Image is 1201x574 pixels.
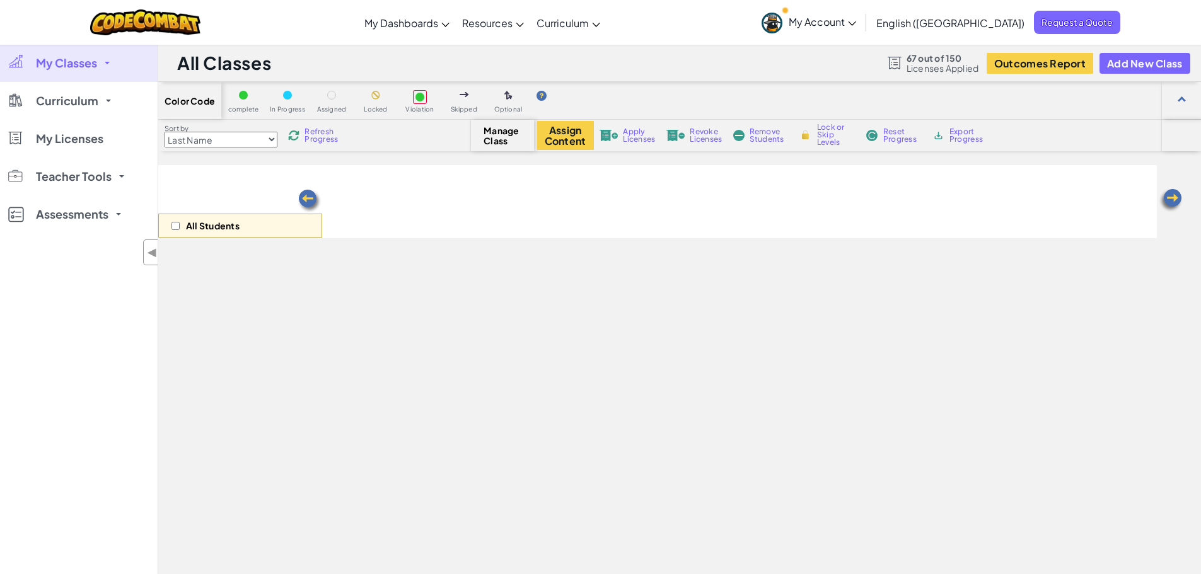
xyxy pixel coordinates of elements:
[537,16,589,30] span: Curriculum
[460,92,469,97] img: IconSkippedLevel.svg
[165,123,277,134] label: Sort by
[876,16,1024,30] span: English ([GEOGRAPHIC_DATA])
[1099,53,1190,74] button: Add New Class
[36,95,98,106] span: Curriculum
[147,243,158,261] span: ◀
[600,130,618,141] img: IconLicenseApply.svg
[932,130,944,141] img: IconArchive.svg
[623,128,655,143] span: Apply Licenses
[907,53,979,63] span: 67 out of 150
[36,171,112,182] span: Teacher Tools
[165,96,215,106] span: Color Code
[305,128,344,143] span: Refresh Progress
[297,188,322,214] img: Arrow_Left.png
[317,106,347,113] span: Assigned
[451,106,477,113] span: Skipped
[36,133,103,144] span: My Licenses
[36,57,97,69] span: My Classes
[1034,11,1120,34] a: Request a Quote
[177,51,271,75] h1: All Classes
[364,16,438,30] span: My Dashboards
[949,128,988,143] span: Export Progress
[484,125,521,146] span: Manage Class
[462,16,513,30] span: Resources
[530,6,606,40] a: Curriculum
[1158,188,1183,213] img: Arrow_Left.png
[504,91,513,101] img: IconOptionalLevel.svg
[799,129,812,141] img: IconLock.svg
[817,123,854,146] span: Lock or Skip Levels
[733,130,745,141] img: IconRemoveStudents.svg
[987,53,1093,74] button: Outcomes Report
[405,106,434,113] span: Violation
[36,209,108,220] span: Assessments
[870,6,1031,40] a: English ([GEOGRAPHIC_DATA])
[456,6,530,40] a: Resources
[228,106,259,113] span: complete
[755,3,862,42] a: My Account
[866,130,878,141] img: IconReset.svg
[288,130,299,141] img: IconReload.svg
[907,63,979,73] span: Licenses Applied
[358,6,456,40] a: My Dashboards
[789,15,856,28] span: My Account
[883,128,921,143] span: Reset Progress
[270,106,305,113] span: In Progress
[186,221,240,231] p: All Students
[750,128,787,143] span: Remove Students
[537,121,594,150] button: Assign Content
[494,106,523,113] span: Optional
[537,91,547,101] img: IconHint.svg
[690,128,722,143] span: Revoke Licenses
[762,13,782,33] img: avatar
[90,9,200,35] img: CodeCombat logo
[364,106,387,113] span: Locked
[666,130,685,141] img: IconLicenseRevoke.svg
